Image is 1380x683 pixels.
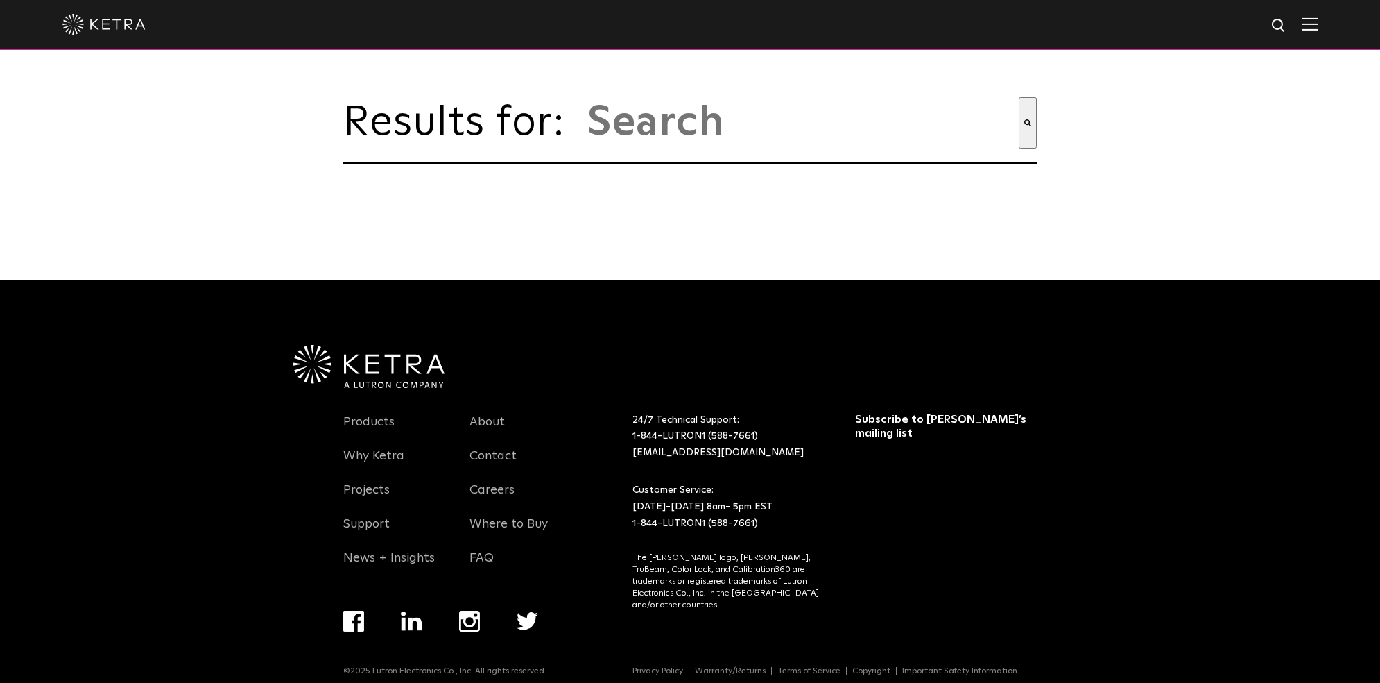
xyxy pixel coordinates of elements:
[897,667,1023,675] a: Important Safety Information
[1019,97,1037,149] button: Search
[632,448,804,457] a: [EMAIL_ADDRESS][DOMAIN_NAME]
[459,611,480,632] img: instagram
[469,482,515,514] a: Careers
[401,612,422,631] img: linkedin
[632,412,820,462] p: 24/7 Technical Support:
[1270,17,1288,35] img: search icon
[343,611,364,632] img: facebook
[343,102,579,144] span: Results for:
[847,667,897,675] a: Copyright
[689,667,772,675] a: Warranty/Returns
[1302,17,1318,31] img: Hamburger%20Nav.svg
[632,431,758,441] a: 1-844-LUTRON1 (588-7661)
[586,97,1019,149] input: This is a search field with an auto-suggest feature attached.
[627,667,689,675] a: Privacy Policy
[517,612,538,630] img: twitter
[772,667,847,675] a: Terms of Service
[343,482,390,514] a: Projects
[343,414,395,446] a: Products
[343,412,449,582] div: Navigation Menu
[469,516,548,548] a: Where to Buy
[62,14,146,35] img: ketra-logo-2019-white
[632,666,1037,676] div: Navigation Menu
[632,518,758,528] a: 1-844-LUTRON1 (588-7661)
[855,412,1033,441] h3: Subscribe to [PERSON_NAME]’s mailing list
[343,448,404,480] a: Why Ketra
[632,482,820,532] p: Customer Service: [DATE]-[DATE] 8am- 5pm EST
[343,666,546,676] p: ©2025 Lutron Electronics Co., Inc. All rights reserved.
[469,414,505,446] a: About
[293,345,445,388] img: Ketra-aLutronCo_White_RGB
[469,550,494,582] a: FAQ
[469,448,517,480] a: Contact
[343,550,435,582] a: News + Insights
[343,611,574,666] div: Navigation Menu
[343,516,390,548] a: Support
[469,412,575,582] div: Navigation Menu
[632,553,820,611] p: The [PERSON_NAME] logo, [PERSON_NAME], TruBeam, Color Lock, and Calibration360 are trademarks or ...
